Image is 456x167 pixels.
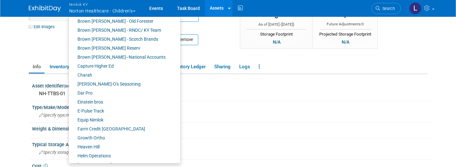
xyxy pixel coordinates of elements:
[247,29,306,38] div: Storage Footprint
[64,84,95,88] small: (Internal Asset Id)
[380,6,395,11] span: Search
[69,124,175,133] a: Farm Credit [GEOGRAPHIC_DATA]
[169,34,198,45] button: Remove
[340,38,351,46] div: N/A
[29,61,45,72] a: Info
[69,142,175,151] a: Heaven Hill
[166,61,209,72] a: Inventory Ledger
[69,53,175,62] a: Brown [PERSON_NAME]–National Accounts
[29,23,57,31] a: Edit Images
[247,22,306,27] div: As of [DATE] ( )
[274,12,278,20] span: 0
[69,71,175,79] a: Charah
[69,97,175,106] a: Einstein bros
[210,61,234,72] a: Sharing
[69,1,135,8] span: Nimlok KY
[343,12,347,19] span: 0
[69,79,175,88] a: [PERSON_NAME]-O's Seasoning
[69,62,175,71] a: Capture Higher Ed
[69,17,175,26] a: Brown [PERSON_NAME] - Old Forester
[69,88,175,97] a: Dar Pro
[69,115,175,124] a: Equip Nimlok
[37,89,427,99] div: NH-TTBS-01
[371,3,401,14] a: Search
[29,5,61,12] img: ExhibitDay
[69,44,175,53] a: Brown [PERSON_NAME] Reserv
[271,38,282,46] div: N/A
[69,35,175,44] a: Brown [PERSON_NAME] - Scotch Brands
[319,21,371,27] div: Future Adjustments:
[409,2,421,14] img: Luc Schaefer
[69,106,175,115] a: E-Pulse Track
[319,29,371,38] div: Projected Storage Footprint
[362,22,364,26] span: 0
[39,150,80,155] span: Specify storage area
[282,22,293,27] span: [DATE]
[235,61,254,72] a: Logs
[46,61,89,72] a: Inventory Details
[32,124,432,133] div: Weight & Dimensions
[32,81,432,89] div: Asset Identifier :
[39,113,89,118] span: Specify type/make/model
[32,103,432,111] div: Type/Make/Model:
[69,151,175,160] a: Helm Operations
[32,142,82,147] span: Typical Storage Area:
[69,133,175,142] a: Growth Ortho
[69,26,175,35] a: Brown [PERSON_NAME] - RNDC/ KY Team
